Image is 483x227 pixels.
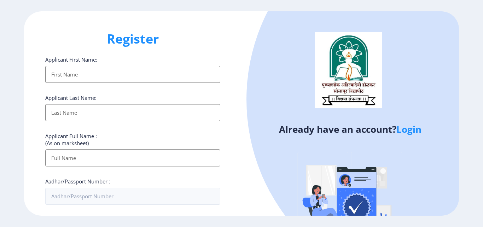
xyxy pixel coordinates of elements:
[45,104,220,121] input: Last Name
[247,124,454,135] h4: Already have an account?
[45,132,97,147] label: Applicant Full Name : (As on marksheet)
[45,66,220,83] input: First Name
[396,123,421,136] a: Login
[45,94,97,101] label: Applicant Last Name:
[45,178,110,185] label: Aadhar/Passport Number :
[315,32,382,108] img: logo
[45,56,97,63] label: Applicant First Name:
[45,188,220,205] input: Aadhar/Passport Number
[45,149,220,166] input: Full Name
[45,30,220,47] h1: Register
